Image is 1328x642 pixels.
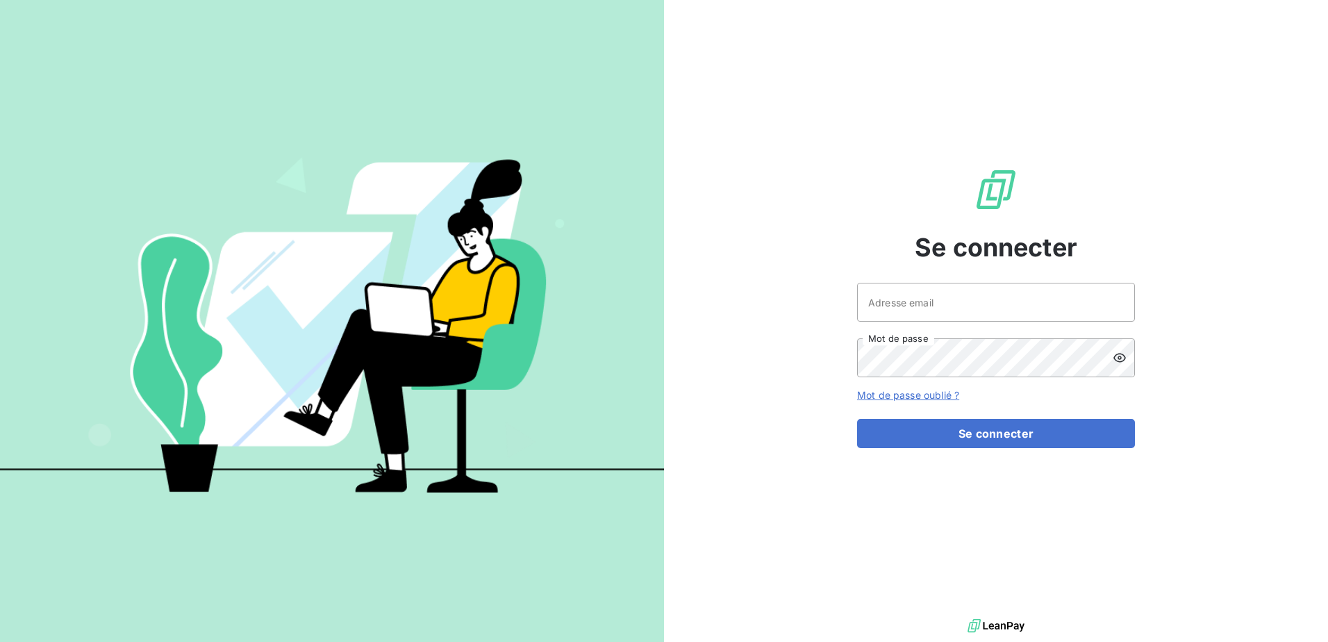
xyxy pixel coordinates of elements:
[968,616,1024,636] img: logo
[857,419,1135,448] button: Se connecter
[915,229,1077,266] span: Se connecter
[974,167,1018,212] img: Logo LeanPay
[857,389,959,401] a: Mot de passe oublié ?
[857,283,1135,322] input: placeholder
